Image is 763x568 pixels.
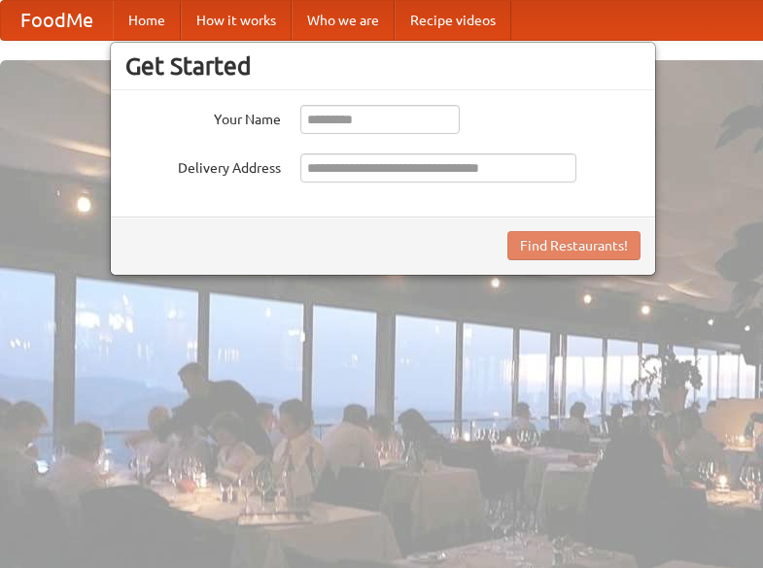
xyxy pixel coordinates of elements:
[1,1,113,40] a: FoodMe
[125,153,281,178] label: Delivery Address
[395,1,511,40] a: Recipe videos
[292,1,395,40] a: Who we are
[125,105,281,129] label: Your Name
[507,231,641,260] button: Find Restaurants!
[125,51,641,81] h3: Get Started
[113,1,181,40] a: Home
[181,1,292,40] a: How it works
